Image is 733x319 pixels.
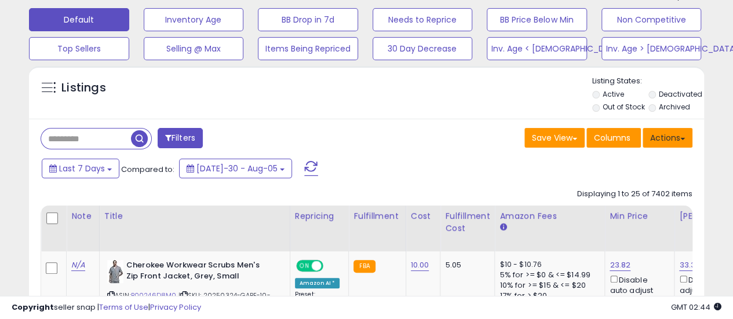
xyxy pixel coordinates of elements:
div: 5.05 [445,260,486,270]
div: Amazon AI * [295,278,340,288]
button: Default [29,8,129,31]
div: Note [71,210,94,222]
button: Top Sellers [29,37,129,60]
span: [DATE]-30 - Aug-05 [196,163,278,174]
strong: Copyright [12,302,54,313]
label: Active [602,89,623,99]
a: Privacy Policy [150,302,201,313]
button: BB Price Below Min [487,8,587,31]
a: 23.82 [610,259,630,271]
small: Amazon Fees. [499,222,506,233]
button: Inv. Age > [DEMOGRAPHIC_DATA] [601,37,702,60]
div: 10% for >= $15 & <= $20 [499,280,596,291]
div: $10 - $10.76 [499,260,596,270]
div: Repricing [295,210,344,222]
button: Inv. Age < [DEMOGRAPHIC_DATA] [487,37,587,60]
div: seller snap | | [12,302,201,313]
span: Last 7 Days [59,163,105,174]
label: Archived [659,102,690,112]
p: Listing States: [592,76,704,87]
button: Save View [524,128,585,148]
button: Needs to Reprice [373,8,473,31]
button: 30 Day Decrease [373,37,473,60]
button: Non Competitive [601,8,702,31]
div: Title [104,210,285,222]
span: Columns [594,132,630,144]
img: 41XHlNEDQ-L._SL40_.jpg [107,260,123,283]
h5: Listings [61,80,106,96]
button: Columns [586,128,641,148]
div: Displaying 1 to 25 of 7402 items [577,189,692,200]
label: Deactivated [659,89,702,99]
button: Actions [643,128,692,148]
div: Disable auto adjust min [610,273,665,307]
div: Fulfillment Cost [445,210,490,234]
div: 5% for >= $0 & <= $14.99 [499,270,596,280]
label: Out of Stock [602,102,644,112]
a: 10.00 [411,259,429,271]
div: Fulfillment [353,210,400,222]
a: N/A [71,259,85,271]
small: FBA [353,260,375,273]
span: OFF [321,261,340,271]
div: Amazon Fees [499,210,600,222]
a: 33.34 [679,259,701,271]
button: Items Being Repriced [258,37,358,60]
button: Last 7 Days [42,159,119,178]
a: Terms of Use [99,302,148,313]
button: [DATE]-30 - Aug-05 [179,159,292,178]
div: Min Price [610,210,669,222]
div: Cost [411,210,436,222]
button: Inventory Age [144,8,244,31]
span: ON [297,261,312,271]
span: Compared to: [121,164,174,175]
button: Filters [158,128,203,148]
b: Cherokee Workwear Scrubs Men's Zip Front Jacket, Grey, Small [126,260,267,284]
button: Selling @ Max [144,37,244,60]
button: BB Drop in 7d [258,8,358,31]
span: 2025-08-13 02:44 GMT [671,302,721,313]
